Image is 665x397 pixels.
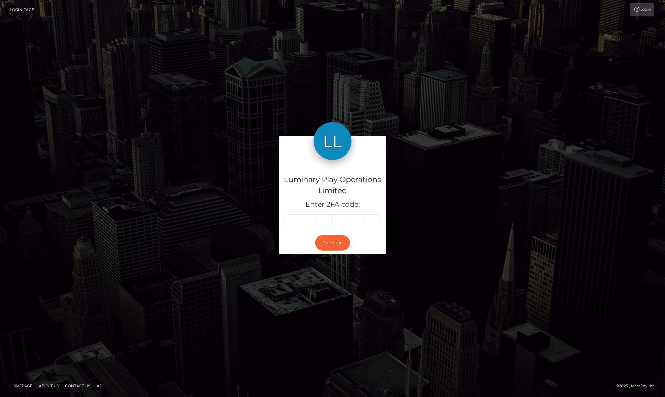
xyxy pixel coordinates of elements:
[315,235,350,251] button: Continue
[7,381,35,391] a: Homepage
[284,174,381,196] h4: Luminary Play Operations Limited
[94,381,106,391] a: API
[284,200,381,210] h5: Enter 2FA code:
[630,3,654,16] a: Login
[314,122,351,160] img: Luminary Play Operations Limited
[616,382,660,389] div: © 2025 , MassPay Inc.
[36,381,61,391] a: About Us
[10,3,34,16] a: Login Page
[63,381,93,391] a: Contact Us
